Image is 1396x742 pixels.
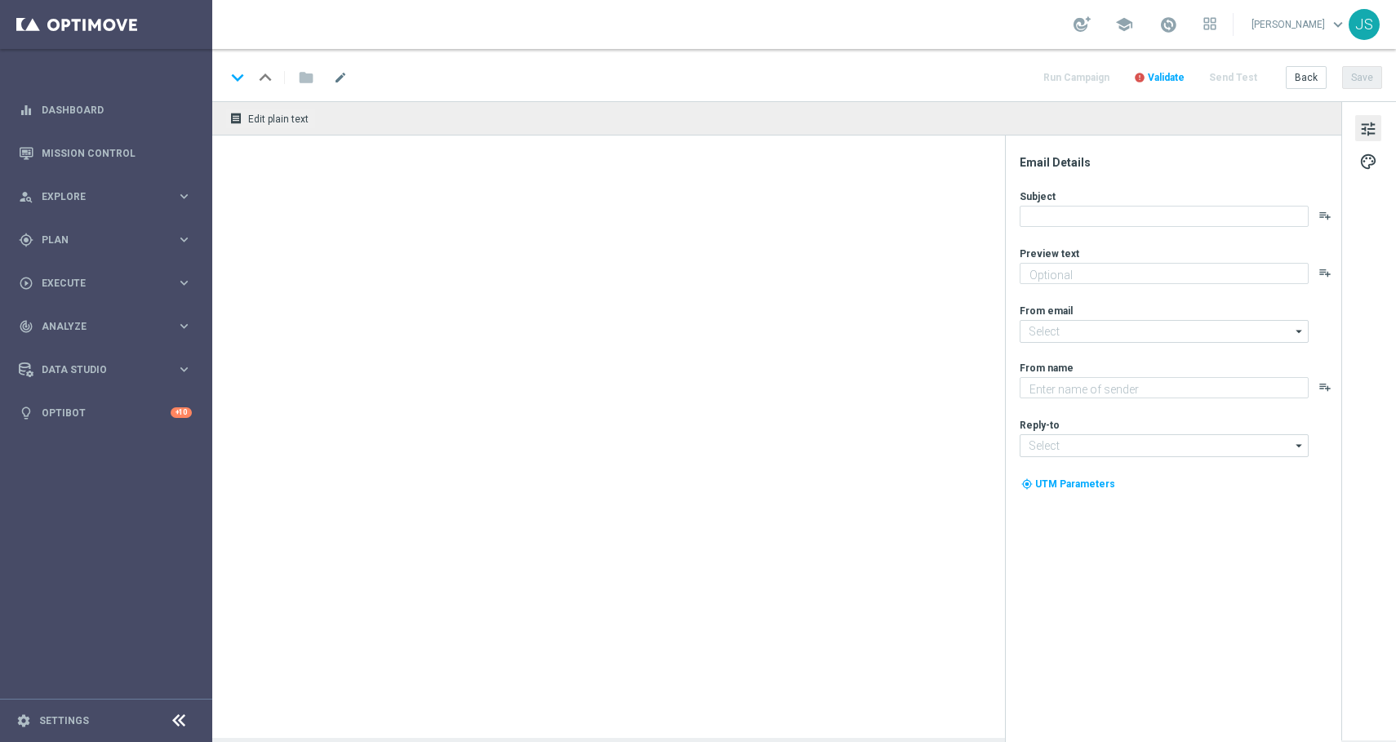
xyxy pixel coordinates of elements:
span: Plan [42,235,176,245]
i: arrow_drop_down [1292,321,1308,342]
a: Settings [39,716,89,726]
label: Subject [1020,190,1056,203]
span: school [1115,16,1133,33]
i: settings [16,713,31,728]
div: Data Studio [19,362,176,377]
span: Explore [42,192,176,202]
label: From name [1020,362,1074,375]
button: Data Studio keyboard_arrow_right [18,363,193,376]
div: Optibot [19,391,192,434]
button: gps_fixed Plan keyboard_arrow_right [18,233,193,247]
i: my_location [1021,478,1033,490]
i: play_circle_outline [19,276,33,291]
label: Preview text [1020,247,1079,260]
div: Dashboard [19,88,192,131]
button: my_location UTM Parameters [1020,475,1117,493]
i: keyboard_arrow_right [176,318,192,334]
i: keyboard_arrow_right [176,275,192,291]
span: Data Studio [42,365,176,375]
span: keyboard_arrow_down [1329,16,1347,33]
div: Mission Control [19,131,192,175]
span: tune [1359,118,1377,140]
button: Mission Control [18,147,193,160]
span: Execute [42,278,176,288]
i: gps_fixed [19,233,33,247]
button: tune [1355,115,1381,141]
label: From email [1020,304,1073,318]
button: Back [1286,66,1327,89]
div: JS [1349,9,1380,40]
i: keyboard_arrow_right [176,232,192,247]
button: receipt Edit plain text [225,108,316,129]
i: person_search [19,189,33,204]
i: lightbulb [19,406,33,420]
i: error [1134,72,1145,83]
a: Optibot [42,391,171,434]
button: error Validate [1131,67,1187,89]
span: Validate [1148,72,1185,83]
div: +10 [171,407,192,418]
div: Execute [19,276,176,291]
div: Email Details [1020,155,1340,170]
a: Mission Control [42,131,192,175]
button: lightbulb Optibot +10 [18,407,193,420]
input: Select [1020,434,1309,457]
label: Reply-to [1020,419,1060,432]
i: track_changes [19,319,33,334]
i: equalizer [19,103,33,118]
span: Analyze [42,322,176,331]
i: arrow_drop_down [1292,435,1308,456]
button: playlist_add [1318,380,1332,393]
button: playlist_add [1318,266,1332,279]
a: Dashboard [42,88,192,131]
button: person_search Explore keyboard_arrow_right [18,190,193,203]
button: play_circle_outline Execute keyboard_arrow_right [18,277,193,290]
button: palette [1355,148,1381,174]
span: UTM Parameters [1035,478,1115,490]
button: Save [1342,66,1382,89]
button: track_changes Analyze keyboard_arrow_right [18,320,193,333]
button: equalizer Dashboard [18,104,193,117]
a: [PERSON_NAME]keyboard_arrow_down [1250,12,1349,37]
div: Explore [19,189,176,204]
span: Edit plain text [248,113,309,125]
i: keyboard_arrow_down [225,65,250,90]
i: keyboard_arrow_right [176,362,192,377]
i: receipt [229,112,242,125]
div: Plan [19,233,176,247]
span: palette [1359,151,1377,172]
i: keyboard_arrow_right [176,189,192,204]
button: playlist_add [1318,209,1332,222]
span: mode_edit [333,70,348,85]
div: Analyze [19,319,176,334]
input: Select [1020,320,1309,343]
